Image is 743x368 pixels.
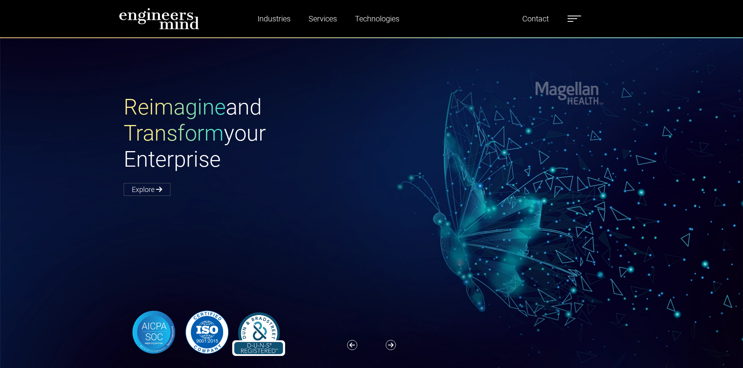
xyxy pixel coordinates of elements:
h1: and your Enterprise [124,94,372,173]
img: banner-logo [124,308,289,356]
a: Technologies [352,10,403,28]
a: Services [305,10,340,28]
a: Explore [124,183,170,196]
span: Reimagine [124,94,226,120]
a: Industries [254,10,294,28]
img: logo [119,8,199,30]
span: Transform [124,120,224,146]
a: Contact [519,10,552,28]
